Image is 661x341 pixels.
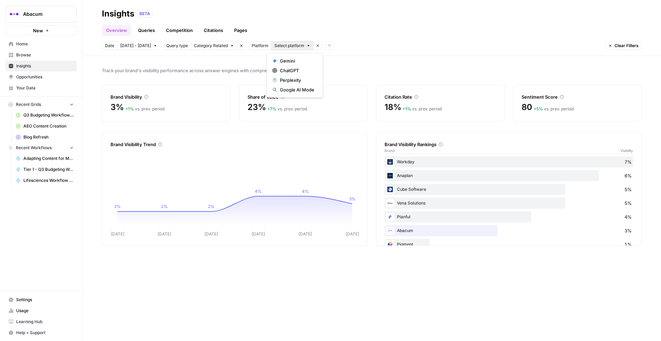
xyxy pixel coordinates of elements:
span: Clear Filters [615,43,639,49]
a: Insights [6,60,77,71]
span: Perplexity [280,77,314,84]
span: Browse [16,52,74,58]
span: + 7 % [267,106,276,111]
button: Workspace: Abacum [6,5,77,23]
span: 18% [385,102,401,113]
span: 6% [625,172,632,179]
span: Google AI Mode [280,86,314,93]
span: + 1 % [402,106,411,111]
a: Usage [6,305,77,316]
button: [DATE] - [DATE] [117,41,160,50]
a: Queries [134,25,159,36]
tspan: [DATE] [111,231,124,236]
div: vs. prev. period [125,106,165,112]
span: Recent Workflows [16,145,52,151]
span: Visibility [620,148,633,153]
button: Recent Workflows [6,143,77,153]
div: Select platform [266,53,323,98]
tspan: [DATE] [158,231,171,236]
a: Opportunities [6,71,77,82]
span: 3% [625,227,632,234]
tspan: [DATE] [298,231,312,236]
span: Brand [385,148,395,153]
button: Clear Filters [605,41,642,50]
span: Opportunities [16,74,74,80]
span: 1% [625,241,632,248]
div: vs. prev. period [267,106,307,112]
a: Home [6,38,77,49]
button: Select platform [271,41,313,50]
span: 4% [625,213,632,220]
div: Brand Visibility Rankings [385,141,633,148]
button: Recent Grids [6,99,77,110]
div: Insights [102,8,134,19]
tspan: [DATE] [204,231,218,236]
a: Browse [6,49,77,60]
div: Brand Visibility [111,93,222,100]
a: Learning Hub [6,316,77,327]
div: BETA [137,10,153,17]
button: Category Related [191,41,237,50]
div: Planful [385,211,633,222]
span: + 1 % [125,106,134,111]
div: vs. prev. period [534,106,574,112]
img: Abacum Logo [8,8,20,20]
span: Insights [16,63,74,69]
span: Category Related [194,43,228,49]
tspan: [DATE] [252,231,265,236]
img: 4u3t5ag124w64ozvv2ge5jkmdj7i [386,227,394,235]
span: Your Data [16,85,74,91]
a: Citations [200,25,227,36]
a: Lifesciences Workflow ([DATE]) [13,175,77,186]
a: Overview [102,25,131,36]
img: 2br2unh0zov217qnzgjpoog1wm0p [386,199,394,207]
div: Cube Software [385,184,633,195]
tspan: 3% [349,196,356,201]
span: Select platform [274,43,304,49]
div: Vena Solutions [385,198,633,209]
span: Platform [252,43,269,49]
span: 5% [625,186,632,193]
span: Recent Grids [16,101,41,108]
div: Abacum [385,225,633,236]
a: AEO Content Creation [13,121,77,132]
button: Help + Support [6,327,77,338]
span: Lifesciences Workflow ([DATE]) [23,177,74,184]
tspan: 2% [208,204,214,209]
div: vs. prev. period [402,106,442,112]
a: Q3 Budgeting Workflows (ATL/BTL) Grid [13,110,77,121]
tspan: 2% [161,204,168,209]
tspan: 4% [255,189,262,194]
tspan: 2% [114,204,121,209]
img: qfv32da3tpg2w5aeicyrs9tdltut [386,240,394,249]
span: Query type [166,43,188,49]
div: Workday [385,156,633,167]
a: Blog Refresh [13,132,77,143]
span: AEO Content Creation [23,123,74,129]
a: Your Data [6,82,77,93]
span: New [33,27,43,34]
span: 5% [625,200,632,207]
div: Citation Rate [385,93,496,100]
button: New [6,25,77,36]
span: Q3 Budgeting Workflows (ATL/BTL) Grid [23,112,74,118]
span: Track your brand's visibility performance across answer engines with comprehensive metrics. [102,67,642,74]
span: Usage [16,308,74,314]
img: 9ardner9qrd15gzuoui41lelvr0l [386,213,394,221]
tspan: [DATE] [346,231,359,236]
span: ChatGPT [280,67,314,74]
div: Pigment [385,239,633,250]
span: [DATE] - [DATE] [120,43,151,49]
a: Settings [6,294,77,305]
span: Home [16,41,74,47]
span: + 5 % [534,106,543,111]
div: Anaplan [385,170,633,181]
a: Competition [162,25,197,36]
span: Adapting Content for Microdemos Pages [23,155,74,162]
img: 5c1vvc5slkkcrghzqv8odreykg6a [386,185,394,194]
span: Date [105,43,114,49]
span: 23% [248,102,266,113]
span: 7% [625,158,632,165]
tspan: 4% [302,189,309,194]
span: Gemini [280,57,314,64]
